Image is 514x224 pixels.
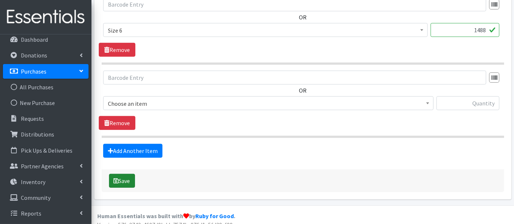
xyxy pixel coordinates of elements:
[21,68,46,75] p: Purchases
[99,43,135,57] a: Remove
[21,163,64,170] p: Partner Agencies
[3,64,89,79] a: Purchases
[21,194,50,201] p: Community
[108,98,429,109] span: Choose an item
[21,178,45,186] p: Inventory
[3,127,89,142] a: Distributions
[21,115,44,122] p: Requests
[195,212,234,220] a: Ruby for Good
[21,210,41,217] p: Reports
[299,86,307,95] label: OR
[109,174,135,188] button: Save
[436,96,499,110] input: Quantity
[21,36,48,43] p: Dashboard
[21,52,47,59] p: Donations
[3,206,89,221] a: Reports
[21,147,72,154] p: Pick Ups & Deliveries
[108,25,423,36] span: Size 6
[3,159,89,173] a: Partner Agencies
[103,144,162,158] a: Add Another Item
[103,71,486,85] input: Barcode Entry
[3,190,89,205] a: Community
[99,116,135,130] a: Remove
[97,212,235,220] strong: Human Essentials was built with by .
[299,13,307,22] label: OR
[3,175,89,189] a: Inventory
[103,23,428,37] span: Size 6
[3,96,89,110] a: New Purchase
[3,48,89,63] a: Donations
[3,80,89,94] a: All Purchases
[21,131,54,138] p: Distributions
[103,96,434,110] span: Choose an item
[3,111,89,126] a: Requests
[3,32,89,47] a: Dashboard
[3,5,89,29] img: HumanEssentials
[431,23,499,37] input: Quantity
[3,143,89,158] a: Pick Ups & Deliveries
